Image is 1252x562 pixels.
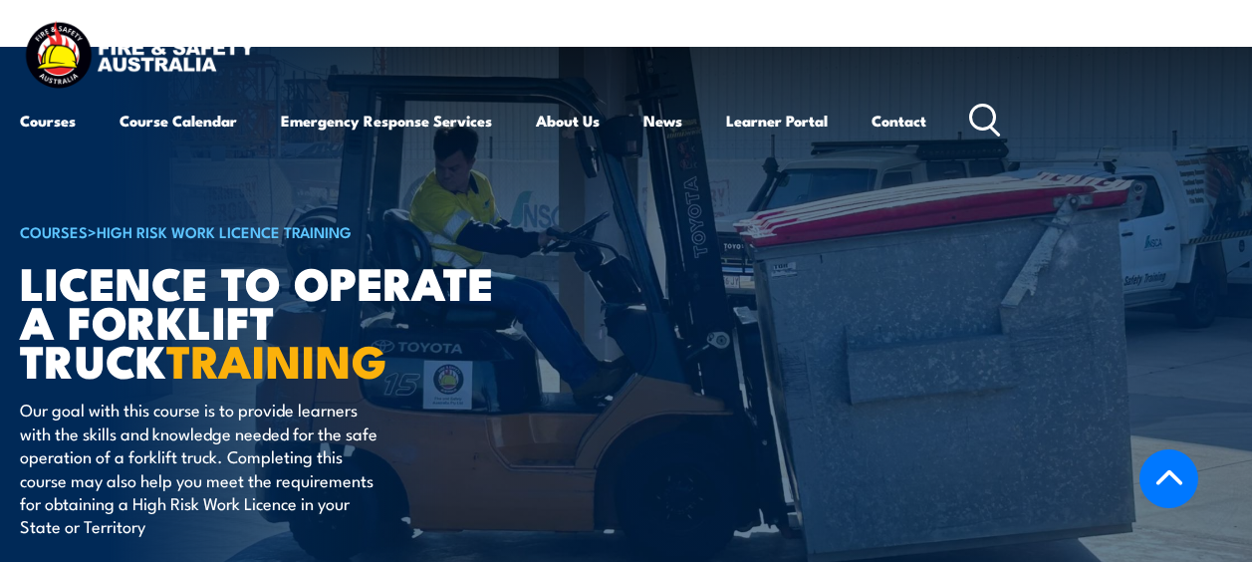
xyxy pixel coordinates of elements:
a: News [643,97,682,144]
a: Emergency Response Services [281,97,492,144]
h1: Licence to operate a forklift truck [20,262,512,379]
a: Courses [20,97,76,144]
a: COURSES [20,220,88,242]
a: Contact [872,97,926,144]
strong: TRAINING [166,325,387,394]
a: High Risk Work Licence Training [97,220,352,242]
h6: > [20,219,512,243]
p: Our goal with this course is to provide learners with the skills and knowledge needed for the saf... [20,398,383,537]
a: Course Calendar [120,97,237,144]
a: Learner Portal [726,97,828,144]
a: About Us [536,97,600,144]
